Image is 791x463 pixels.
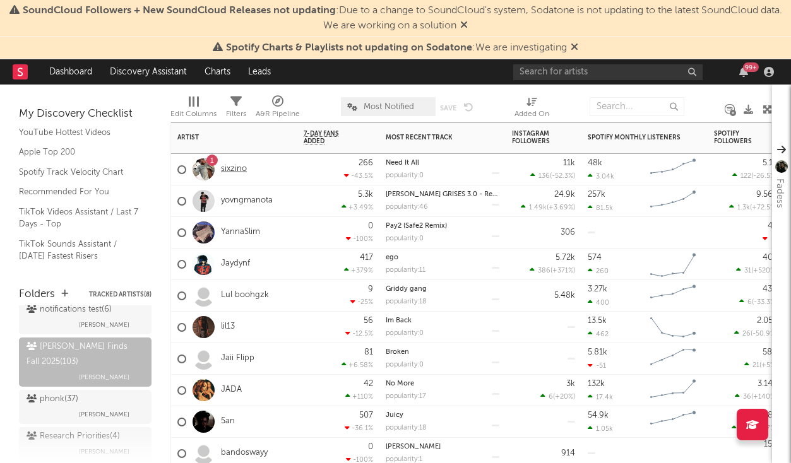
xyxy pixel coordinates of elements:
[514,91,549,127] div: Added On
[752,204,775,211] span: +72.5 %
[549,394,553,401] span: 6
[386,349,409,356] a: Broken
[226,107,246,122] div: Filters
[360,254,373,262] div: 417
[743,62,759,72] div: 99 +
[552,267,573,274] span: +371 %
[772,179,787,208] div: Fadess
[386,235,424,242] div: popularity: 0
[590,97,684,116] input: Search...
[345,424,373,432] div: -36.1 %
[512,130,556,145] div: Instagram Followers
[464,101,473,112] button: Undo the changes to the current view.
[386,443,499,450] div: Hansen
[239,59,280,85] a: Leads
[226,43,472,53] span: Spotify Charts & Playlists not updating on Sodatone
[386,425,427,431] div: popularity: 18
[177,134,272,141] div: Artist
[753,267,775,274] span: +520 %
[530,172,575,180] div: ( )
[645,406,701,438] svg: Chart title
[747,299,752,306] span: 6
[342,203,373,211] div: +3.49 %
[19,107,152,122] div: My Discovery Checklist
[588,411,609,419] div: 54.9k
[744,267,751,274] span: 31
[736,266,777,274] div: ( )
[386,380,499,387] div: No More
[561,228,575,237] div: 306
[221,259,250,269] a: Jaydynf
[739,298,777,306] div: ( )
[221,448,268,459] a: bandoswayy
[735,392,777,401] div: ( )
[386,412,499,419] div: Juicy
[563,159,575,167] div: 11k
[89,291,152,298] button: Tracked Artists(8)
[386,412,403,419] a: Juicy
[368,285,373,293] div: 9
[588,134,682,141] div: Spotify Monthly Listeners
[344,266,373,274] div: +379 %
[358,190,373,199] div: 5.3k
[764,440,777,448] div: 154
[561,449,575,457] div: 914
[19,390,152,424] a: phonk(37)[PERSON_NAME]
[359,411,373,419] div: 507
[588,204,613,212] div: 81.5k
[588,254,602,262] div: 574
[23,6,336,16] span: SoundCloud Followers + New SoundCloud Releases not updating
[19,300,152,334] a: notifications test(6)[PERSON_NAME]
[19,165,139,179] a: Spotify Track Velocity Chart
[368,222,373,230] div: 0
[763,285,777,293] div: 436
[368,443,373,451] div: 0
[763,254,777,262] div: 402
[386,349,499,356] div: Broken
[221,353,254,364] a: Jaii Flipp
[256,107,300,122] div: A&R Pipeline
[588,348,607,356] div: 5.81k
[645,185,701,217] svg: Chart title
[386,393,426,400] div: popularity: 17
[221,227,260,238] a: YannaSlim
[19,337,152,387] a: [PERSON_NAME] Finds Fall 2025(103)[PERSON_NAME]
[753,173,775,180] span: -26.5 %
[386,223,499,230] div: Pay2 (Safe2 Remix)
[588,380,605,388] div: 132k
[386,160,419,167] a: Need It All
[359,159,373,167] div: 266
[588,172,614,180] div: 3.04k
[386,330,424,337] div: popularity: 0
[753,394,775,401] span: +140 %
[588,317,607,325] div: 13.5k
[732,424,777,432] div: ( )
[364,380,373,388] div: 42
[588,159,602,167] div: 48k
[588,425,613,433] div: 1.05k
[645,375,701,406] svg: Chart title
[714,130,758,145] div: Spotify Followers
[645,312,701,343] svg: Chart title
[386,204,428,211] div: popularity: 46
[226,43,567,53] span: : We are investigating
[19,287,55,302] div: Folders
[588,361,606,370] div: -51
[588,393,613,401] div: 17.4k
[386,443,441,450] a: [PERSON_NAME]
[729,203,777,211] div: ( )
[761,362,775,369] span: +5 %
[19,427,152,461] a: Research Priorities(4)[PERSON_NAME]
[386,134,480,141] div: Most Recent Track
[645,154,701,185] svg: Chart title
[386,317,499,324] div: Im Back
[538,267,550,274] span: 386
[734,329,777,337] div: ( )
[554,190,575,199] div: 24.9k
[554,291,575,300] div: 5.48k
[758,380,777,388] div: 3.14k
[555,394,573,401] span: +20 %
[756,190,777,199] div: 9.56k
[386,254,499,261] div: ego
[344,172,373,180] div: -43.5 %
